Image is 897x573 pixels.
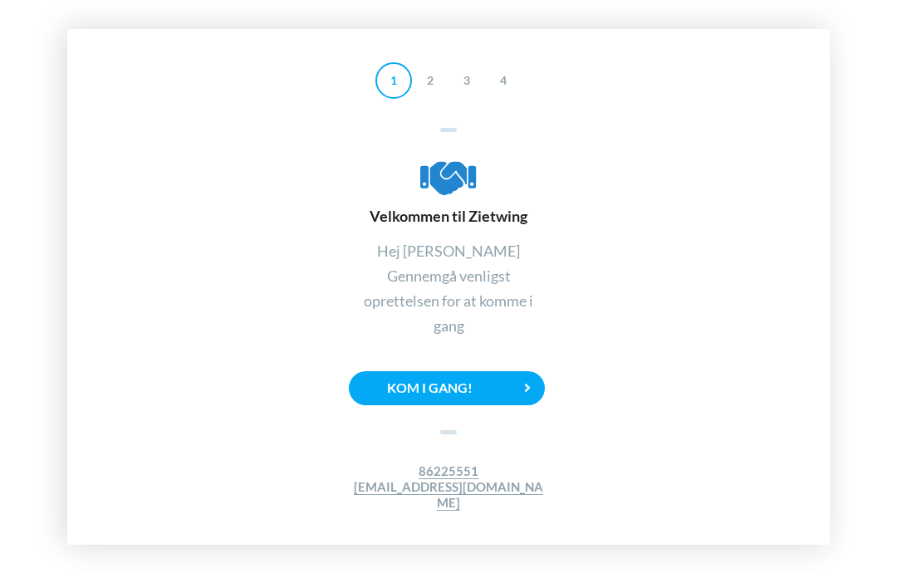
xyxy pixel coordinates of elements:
[448,62,485,99] div: 3
[485,62,522,99] div: 4
[412,62,448,99] div: 2
[375,62,412,99] div: 1
[349,371,545,405] div: Kom i gang!
[349,238,548,338] div: Hej [PERSON_NAME] Gennemgå venligst oprettelsen for at komme i gang
[349,156,548,226] div: Velkommen til Zietwing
